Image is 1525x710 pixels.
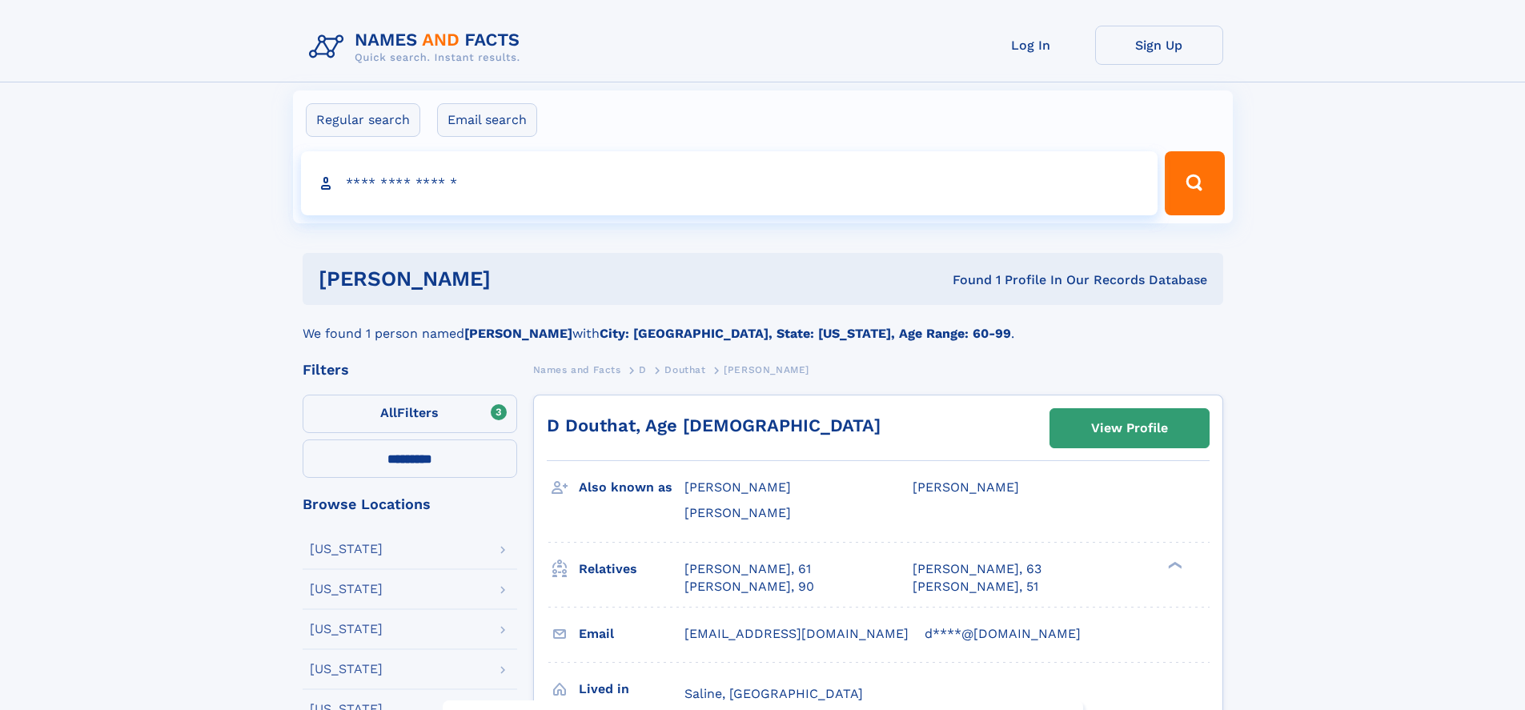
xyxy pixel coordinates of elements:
[306,103,420,137] label: Regular search
[579,676,684,703] h3: Lived in
[303,363,517,377] div: Filters
[684,479,791,495] span: [PERSON_NAME]
[913,578,1038,596] a: [PERSON_NAME], 51
[301,151,1158,215] input: search input
[310,543,383,556] div: [US_STATE]
[310,663,383,676] div: [US_STATE]
[684,505,791,520] span: [PERSON_NAME]
[1091,410,1168,447] div: View Profile
[684,560,811,578] a: [PERSON_NAME], 61
[579,556,684,583] h3: Relatives
[533,359,621,379] a: Names and Facts
[319,269,722,289] h1: [PERSON_NAME]
[437,103,537,137] label: Email search
[310,623,383,636] div: [US_STATE]
[639,359,647,379] a: D
[913,560,1041,578] a: [PERSON_NAME], 63
[684,686,863,701] span: Saline, [GEOGRAPHIC_DATA]
[579,474,684,501] h3: Also known as
[579,620,684,648] h3: Email
[664,359,705,379] a: Douthat
[684,626,909,641] span: [EMAIL_ADDRESS][DOMAIN_NAME]
[547,415,881,435] a: D Douthat, Age [DEMOGRAPHIC_DATA]
[913,479,1019,495] span: [PERSON_NAME]
[303,26,533,69] img: Logo Names and Facts
[639,364,647,375] span: D
[303,395,517,433] label: Filters
[664,364,705,375] span: Douthat
[600,326,1011,341] b: City: [GEOGRAPHIC_DATA], State: [US_STATE], Age Range: 60-99
[303,497,517,511] div: Browse Locations
[1050,409,1209,447] a: View Profile
[1095,26,1223,65] a: Sign Up
[721,271,1207,289] div: Found 1 Profile In Our Records Database
[464,326,572,341] b: [PERSON_NAME]
[310,583,383,596] div: [US_STATE]
[967,26,1095,65] a: Log In
[1164,560,1183,570] div: ❯
[724,364,809,375] span: [PERSON_NAME]
[380,405,397,420] span: All
[303,305,1223,343] div: We found 1 person named with .
[1165,151,1224,215] button: Search Button
[684,578,814,596] a: [PERSON_NAME], 90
